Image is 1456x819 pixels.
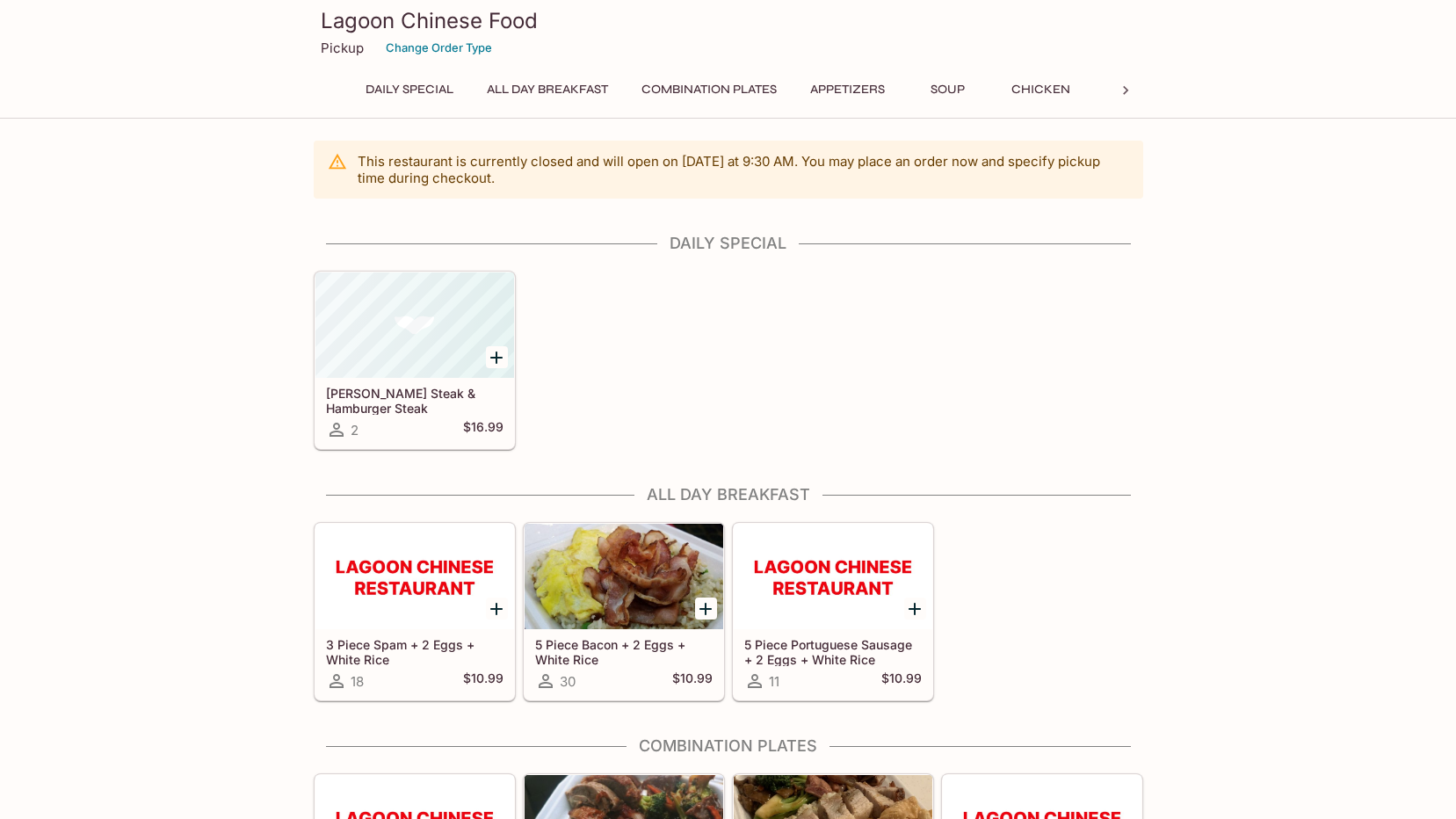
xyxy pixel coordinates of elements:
[315,272,515,449] a: [PERSON_NAME] Steak & Hamburger Steak2$16.99
[535,637,713,666] h5: 5 Piece Bacon + 2 Eggs + White Rice
[463,670,503,692] h5: $10.99
[486,346,508,368] button: Add Teri Steak & Hamburger Steak
[672,670,713,692] h5: $10.99
[314,485,1143,504] h4: All Day Breakfast
[351,673,364,690] span: 18
[463,419,503,440] h5: $16.99
[733,523,933,700] a: 5 Piece Portuguese Sausage + 2 Eggs + White Rice11$10.99
[315,523,515,700] a: 3 Piece Spam + 2 Eggs + White Rice18$10.99
[881,670,922,692] h5: $10.99
[744,637,922,666] h5: 5 Piece Portuguese Sausage + 2 Eggs + White Rice
[314,234,1143,253] h4: Daily Special
[486,598,508,620] button: Add 3 Piece Spam + 2 Eggs + White Rice
[321,7,1136,34] h3: Lagoon Chinese Food
[315,272,514,378] div: Teri Steak & Hamburger Steak
[315,524,514,629] div: 3 Piece Spam + 2 Eggs + White Rice
[358,153,1129,186] p: This restaurant is currently closed and will open on [DATE] at 9:30 AM . You may place an order n...
[904,598,926,620] button: Add 5 Piece Portuguese Sausage + 2 Eggs + White Rice
[560,673,576,690] span: 30
[326,386,503,415] h5: [PERSON_NAME] Steak & Hamburger Steak
[1095,77,1174,102] button: Beef
[351,422,359,438] span: 2
[477,77,618,102] button: All Day Breakfast
[314,736,1143,756] h4: Combination Plates
[769,673,779,690] span: 11
[909,77,988,102] button: Soup
[378,34,500,62] button: Change Order Type
[321,40,364,56] p: Pickup
[734,524,932,629] div: 5 Piece Portuguese Sausage + 2 Eggs + White Rice
[525,524,723,629] div: 5 Piece Bacon + 2 Eggs + White Rice
[326,637,503,666] h5: 3 Piece Spam + 2 Eggs + White Rice
[800,77,895,102] button: Appetizers
[695,598,717,620] button: Add 5 Piece Bacon + 2 Eggs + White Rice
[524,523,724,700] a: 5 Piece Bacon + 2 Eggs + White Rice30$10.99
[632,77,786,102] button: Combination Plates
[356,77,463,102] button: Daily Special
[1002,77,1081,102] button: Chicken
